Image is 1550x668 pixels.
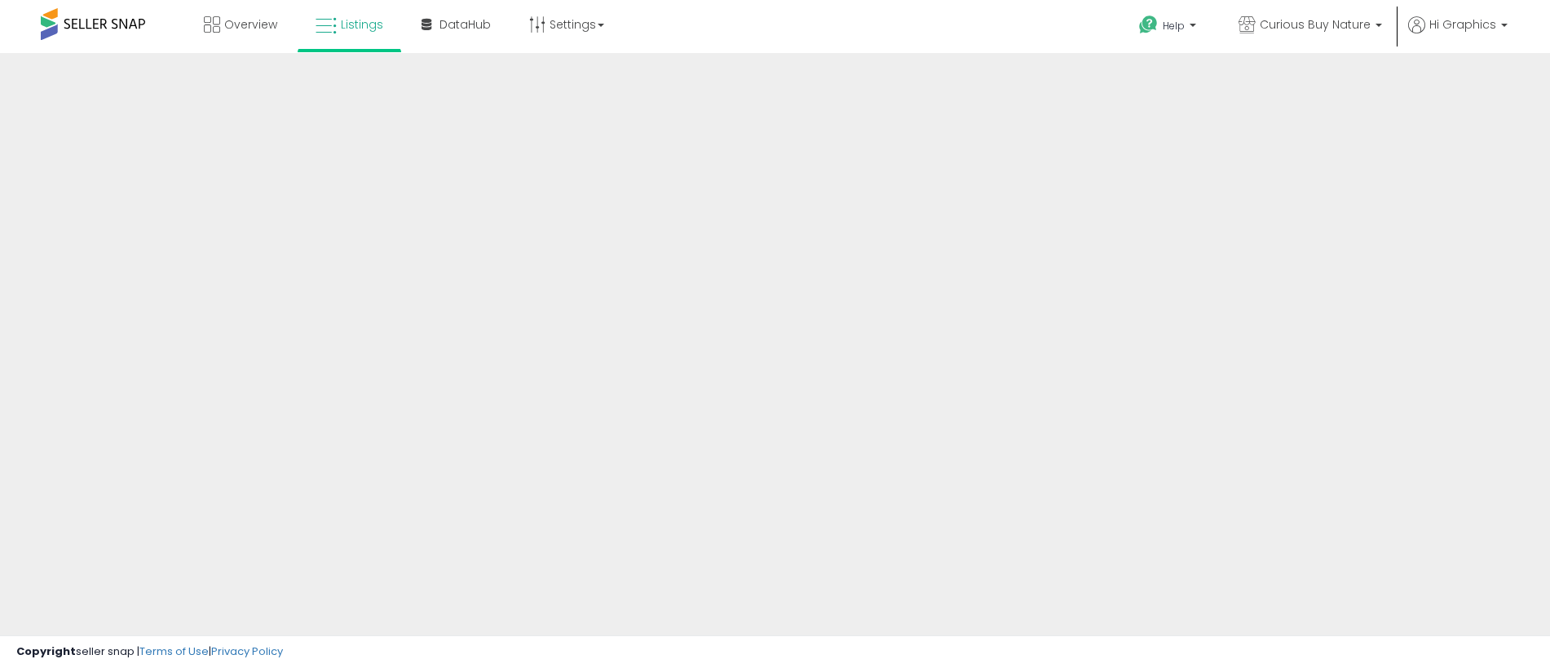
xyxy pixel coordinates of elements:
i: Get Help [1138,15,1159,35]
span: Overview [224,16,277,33]
a: Hi Graphics [1408,16,1508,53]
span: Listings [341,16,383,33]
span: Hi Graphics [1429,16,1496,33]
span: DataHub [439,16,491,33]
a: Terms of Use [139,644,209,659]
span: Help [1163,19,1185,33]
a: Privacy Policy [211,644,283,659]
a: Help [1126,2,1212,53]
div: seller snap | | [16,644,283,660]
span: Curious Buy Nature [1260,16,1371,33]
strong: Copyright [16,644,76,659]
